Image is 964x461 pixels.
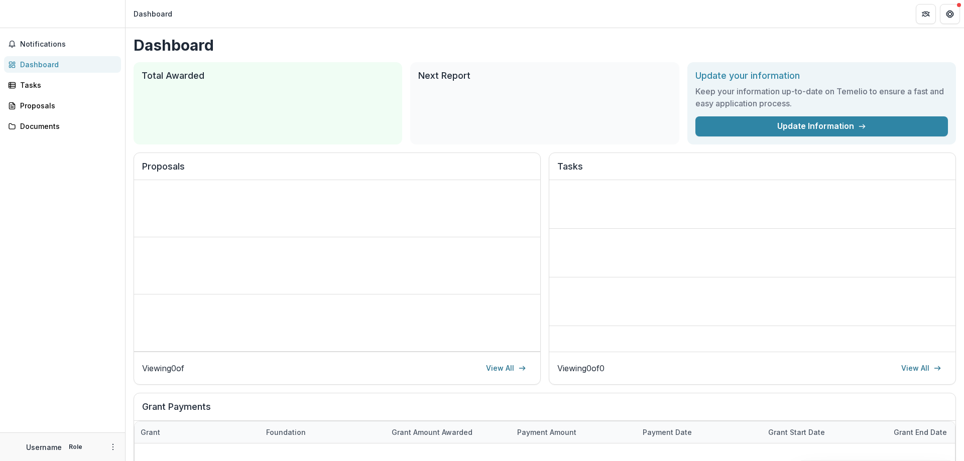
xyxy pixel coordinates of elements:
[418,70,671,81] h2: Next Report
[142,401,947,420] h2: Grant Payments
[695,116,948,136] a: Update Information
[4,56,121,73] a: Dashboard
[695,85,948,109] h3: Keep your information up-to-date on Temelio to ensure a fast and easy application process.
[134,36,956,54] h1: Dashboard
[20,59,113,70] div: Dashboard
[20,40,117,49] span: Notifications
[940,4,960,24] button: Get Help
[916,4,936,24] button: Partners
[107,441,119,453] button: More
[557,161,947,180] h2: Tasks
[142,362,184,374] p: Viewing 0 of
[557,362,605,374] p: Viewing 0 of 0
[142,161,532,180] h2: Proposals
[26,442,62,452] p: Username
[20,100,113,111] div: Proposals
[4,118,121,134] a: Documents
[20,80,113,90] div: Tasks
[20,121,113,131] div: Documents
[130,7,176,21] nav: breadcrumb
[142,70,394,81] h2: Total Awarded
[4,36,121,52] button: Notifications
[480,360,532,376] a: View All
[4,97,121,114] a: Proposals
[895,360,947,376] a: View All
[4,77,121,93] a: Tasks
[134,9,172,19] div: Dashboard
[695,70,948,81] h2: Update your information
[66,442,85,451] p: Role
